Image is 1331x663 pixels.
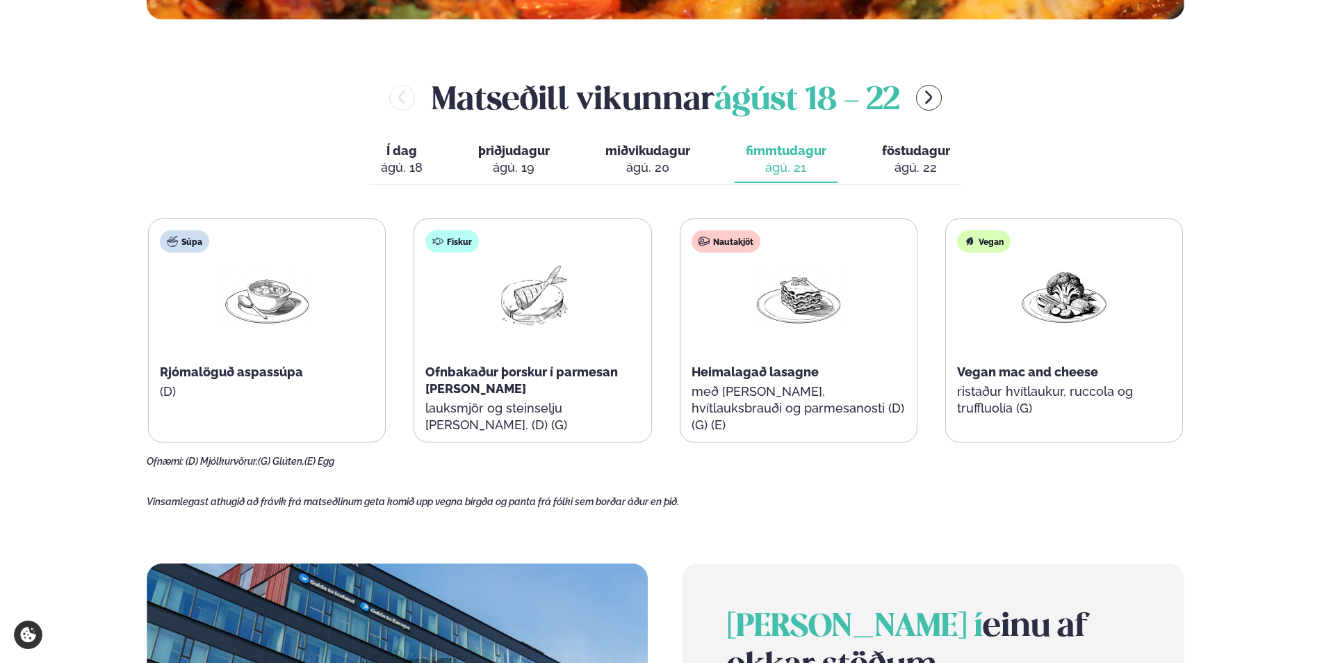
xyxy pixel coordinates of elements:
[488,264,577,328] img: Fish.png
[432,75,899,120] h2: Matseðill vikunnar
[964,236,975,247] img: Vegan.svg
[871,137,961,183] button: föstudagur ágú. 22
[882,159,950,176] div: ágú. 22
[160,365,303,379] span: Rjómalöguð aspassúpa
[699,236,710,247] img: beef.svg
[692,230,760,253] div: Nautakjöt
[425,365,618,396] span: Ofnbakaður þorskur í parmesan [PERSON_NAME]
[478,159,550,176] div: ágú. 19
[735,137,838,183] button: fimmtudagur ágú. 21
[160,230,209,253] div: Súpa
[147,456,183,467] span: Ofnæmi:
[160,383,374,400] p: (D)
[957,230,1011,253] div: Vegan
[425,230,479,253] div: Fiskur
[167,236,178,247] img: soup.svg
[605,143,690,158] span: miðvikudagur
[715,86,899,116] span: ágúst 18 - 22
[957,365,1098,379] span: Vegan mac and cheese
[381,143,423,159] span: Í dag
[467,137,561,183] button: þriðjudagur ágú. 19
[692,383,906,433] p: með [PERSON_NAME], hvítlauksbrauði og parmesanosti (D) (G) (E)
[222,264,311,328] img: Soup.png
[425,400,639,433] p: lauksmjör og steinselju [PERSON_NAME]. (D) (G)
[692,365,819,379] span: Heimalagað lasagne
[370,137,434,183] button: Í dag ágú. 18
[957,383,1171,417] p: ristaður hvítlaukur, ruccola og truffluolía (G)
[304,456,334,467] span: (E) Egg
[147,496,679,507] span: Vinsamlegast athugið að frávik frá matseðlinum geta komið upp vegna birgða og panta frá fólki sem...
[605,159,690,176] div: ágú. 20
[381,159,423,176] div: ágú. 18
[882,143,950,158] span: föstudagur
[14,621,42,649] a: Cookie settings
[478,143,550,158] span: þriðjudagur
[746,159,826,176] div: ágú. 21
[727,612,983,643] span: [PERSON_NAME] í
[1020,264,1109,328] img: Vegan.png
[432,236,443,247] img: fish.svg
[916,85,942,111] button: menu-btn-right
[754,264,843,328] img: Lasagna.png
[186,456,258,467] span: (D) Mjólkurvörur,
[258,456,304,467] span: (G) Glúten,
[594,137,701,183] button: miðvikudagur ágú. 20
[746,143,826,158] span: fimmtudagur
[389,85,415,111] button: menu-btn-left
